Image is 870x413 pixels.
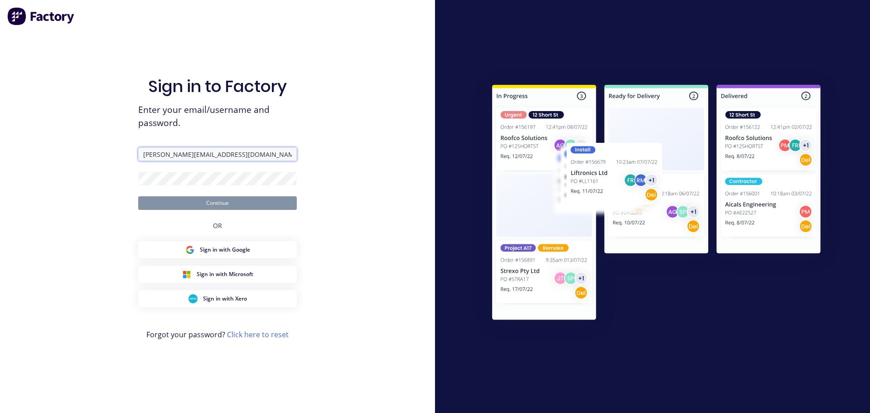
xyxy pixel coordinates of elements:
button: Xero Sign inSign in with Xero [138,290,297,307]
button: Microsoft Sign inSign in with Microsoft [138,266,297,283]
span: Enter your email/username and password. [138,103,297,130]
img: Google Sign in [185,245,194,254]
span: Forgot your password? [146,329,289,340]
img: Factory [7,7,75,25]
img: Microsoft Sign in [182,270,191,279]
a: Click here to reset [227,330,289,340]
span: Sign in with Xero [203,295,247,303]
input: Email/Username [138,147,297,161]
span: Sign in with Google [200,246,250,254]
button: Google Sign inSign in with Google [138,241,297,258]
div: OR [213,210,222,241]
span: Sign in with Microsoft [197,270,253,278]
button: Continue [138,196,297,210]
img: Sign in [472,67,841,341]
img: Xero Sign in [188,294,198,303]
h1: Sign in to Factory [148,77,287,96]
